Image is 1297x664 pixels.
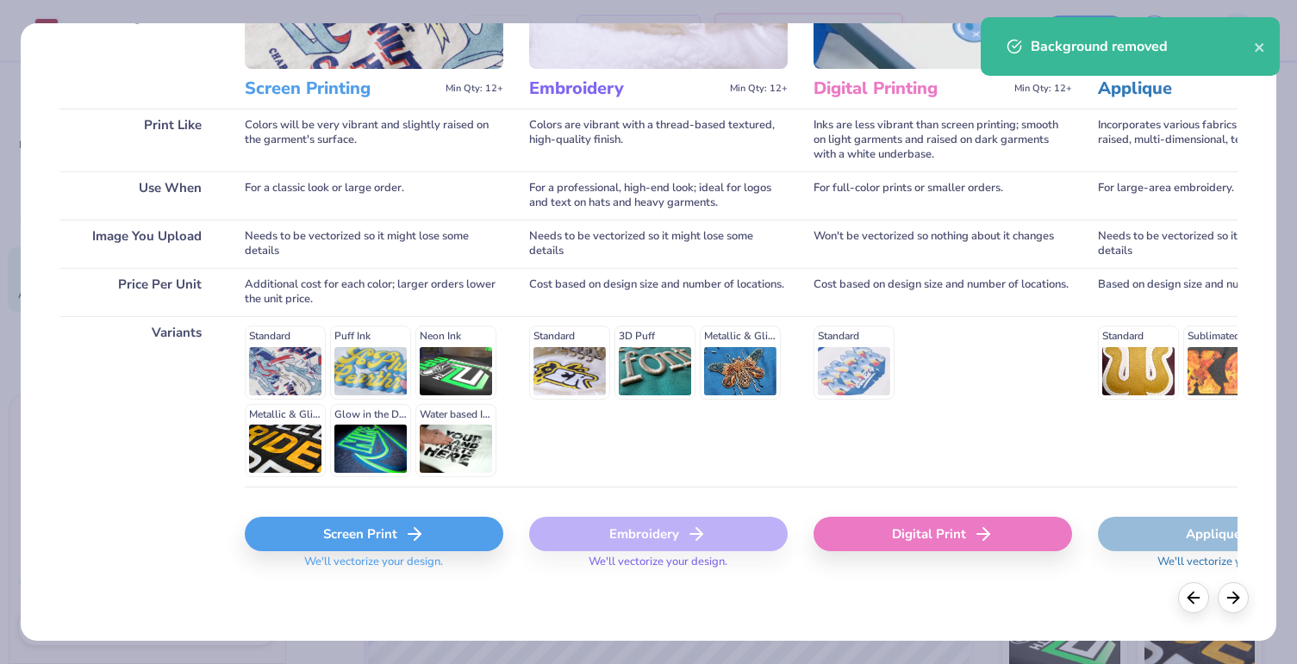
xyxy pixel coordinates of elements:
[245,109,503,171] div: Colors will be very vibrant and slightly raised on the garment's surface.
[245,268,503,316] div: Additional cost for each color; larger orders lower the unit price.
[814,220,1072,268] div: Won't be vectorized so nothing about it changes
[446,83,503,95] span: Min Qty: 12+
[529,220,788,268] div: Needs to be vectorized so it might lose some details
[245,220,503,268] div: Needs to be vectorized so it might lose some details
[1031,36,1254,57] div: Background removed
[297,555,450,580] span: We'll vectorize your design.
[529,78,723,100] h3: Embroidery
[59,220,219,268] div: Image You Upload
[245,171,503,220] div: For a classic look or large order.
[59,171,219,220] div: Use When
[730,83,788,95] span: Min Qty: 12+
[529,109,788,171] div: Colors are vibrant with a thread-based textured, high-quality finish.
[814,78,1007,100] h3: Digital Printing
[814,268,1072,316] div: Cost based on design size and number of locations.
[814,109,1072,171] div: Inks are less vibrant than screen printing; smooth on light garments and raised on dark garments ...
[245,78,439,100] h3: Screen Printing
[529,171,788,220] div: For a professional, high-end look; ideal for logos and text on hats and heavy garments.
[59,268,219,316] div: Price Per Unit
[1254,36,1266,57] button: close
[529,517,788,551] div: Embroidery
[582,555,734,580] span: We'll vectorize your design.
[529,268,788,316] div: Cost based on design size and number of locations.
[59,10,219,25] p: You can change this later.
[814,517,1072,551] div: Digital Print
[245,517,503,551] div: Screen Print
[59,109,219,171] div: Print Like
[59,316,219,487] div: Variants
[814,171,1072,220] div: For full-color prints or smaller orders.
